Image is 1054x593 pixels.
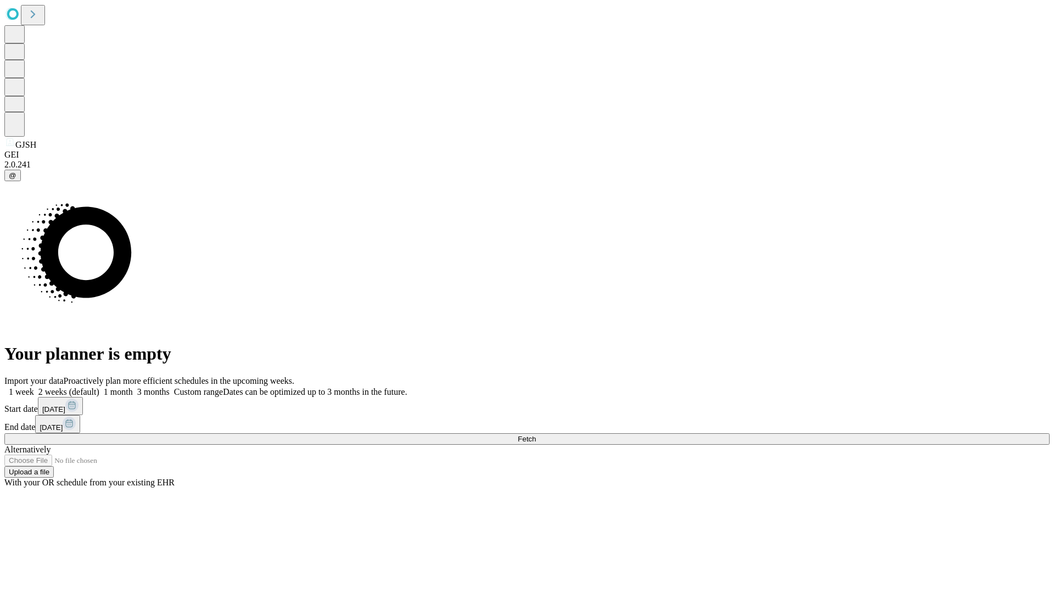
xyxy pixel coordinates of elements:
span: Import your data [4,376,64,385]
span: GJSH [15,140,36,149]
div: End date [4,415,1050,433]
button: Upload a file [4,466,54,478]
span: Proactively plan more efficient schedules in the upcoming weeks. [64,376,294,385]
button: [DATE] [38,397,83,415]
span: With your OR schedule from your existing EHR [4,478,175,487]
span: Alternatively [4,445,51,454]
span: 2 weeks (default) [38,387,99,396]
div: 2.0.241 [4,160,1050,170]
button: @ [4,170,21,181]
div: GEI [4,150,1050,160]
span: Custom range [174,387,223,396]
span: 1 month [104,387,133,396]
span: @ [9,171,16,180]
div: Start date [4,397,1050,415]
span: [DATE] [40,423,63,432]
button: [DATE] [35,415,80,433]
span: 3 months [137,387,170,396]
span: [DATE] [42,405,65,413]
span: Fetch [518,435,536,443]
h1: Your planner is empty [4,344,1050,364]
span: 1 week [9,387,34,396]
span: Dates can be optimized up to 3 months in the future. [223,387,407,396]
button: Fetch [4,433,1050,445]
